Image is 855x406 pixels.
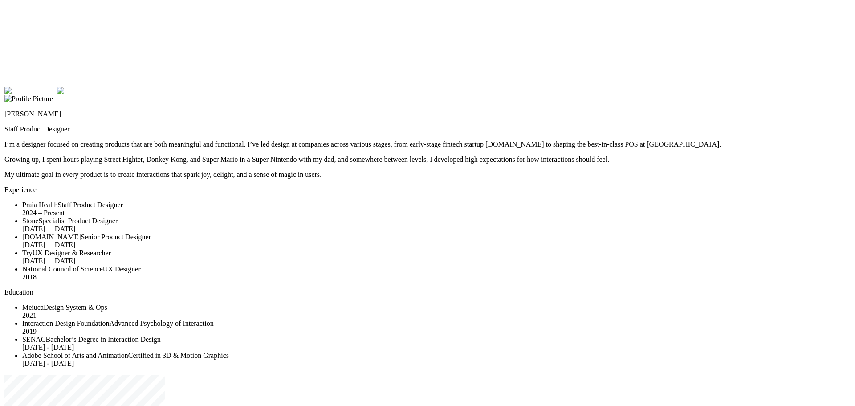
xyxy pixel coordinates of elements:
[22,336,45,343] span: SENAC
[44,303,107,311] span: Design System & Ops
[22,344,852,352] div: [DATE] - [DATE]
[45,336,160,343] span: Bachelor’s Degree in Interaction Design
[4,288,852,296] p: Education
[22,249,33,257] span: Try
[22,241,852,249] div: [DATE] – [DATE]
[4,125,852,133] p: Staff Product Designer
[22,312,852,320] div: 2021
[22,201,58,209] span: Praia Health
[22,217,38,225] span: Stone
[22,303,44,311] span: Meiuca
[22,209,852,217] div: 2024 – Present
[22,225,852,233] div: [DATE] – [DATE]
[81,233,151,241] span: Senior Product Designer
[58,201,123,209] span: Staff Product Designer
[128,352,229,359] span: Certified in 3D & Motion Graphics
[33,249,111,257] span: UX Designer & Researcher
[4,171,852,179] p: My ultimate goal in every product is to create interactions that spark joy, delight, and a sense ...
[4,87,57,95] img: Profile example
[57,87,110,95] img: Profile example
[22,233,81,241] span: [DOMAIN_NAME]
[103,265,141,273] span: UX Designer
[4,140,852,148] p: I’m a designer focused on creating products that are both meaningful and functional. I’ve led des...
[22,360,852,368] div: [DATE] - [DATE]
[22,257,852,265] div: [DATE] – [DATE]
[38,217,118,225] span: Specialist Product Designer
[4,110,852,118] p: [PERSON_NAME]
[4,95,53,103] img: Profile Picture
[22,352,128,359] span: Adobe School of Arts and Animation
[22,320,110,327] span: Interaction Design Foundation
[4,156,852,164] p: Growing up, I spent hours playing Street Fighter, Donkey Kong, and Super Mario in a Super Nintend...
[4,186,852,194] p: Experience
[22,265,103,273] span: National Council of Science
[22,273,852,281] div: 2018
[22,328,852,336] div: 2019
[110,320,214,327] span: Advanced Psychology of Interaction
